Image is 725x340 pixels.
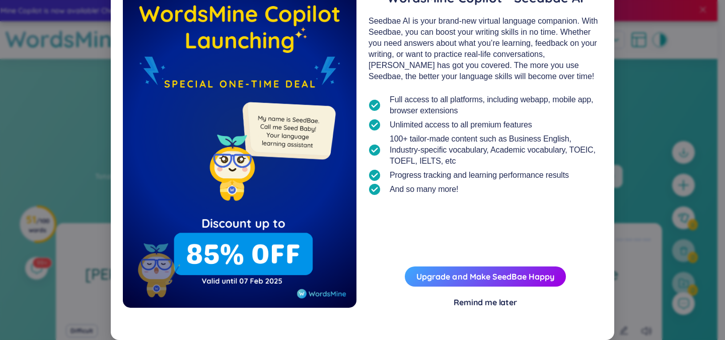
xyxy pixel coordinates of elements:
div: Remind me later [454,297,517,308]
a: Upgrade and Make SeedBae Happy [416,271,554,282]
span: Unlimited access to all premium features [390,119,532,130]
span: 100+ tailor-made content such as Business English, Industry-specific vocabulary, Academic vocabul... [390,133,602,167]
div: Seedbae AI is your brand-new virtual language companion. With Seedbae, you can boost your writing... [369,16,602,82]
img: minionSeedbaeMessage.35ffe99e.png [238,82,338,182]
button: Upgrade and Make SeedBae Happy [405,266,566,287]
span: And so many more! [390,184,458,195]
span: Full access to all platforms, including webapp, mobile app, browser extensions [390,94,602,116]
span: Progress tracking and learning performance results [390,170,569,181]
